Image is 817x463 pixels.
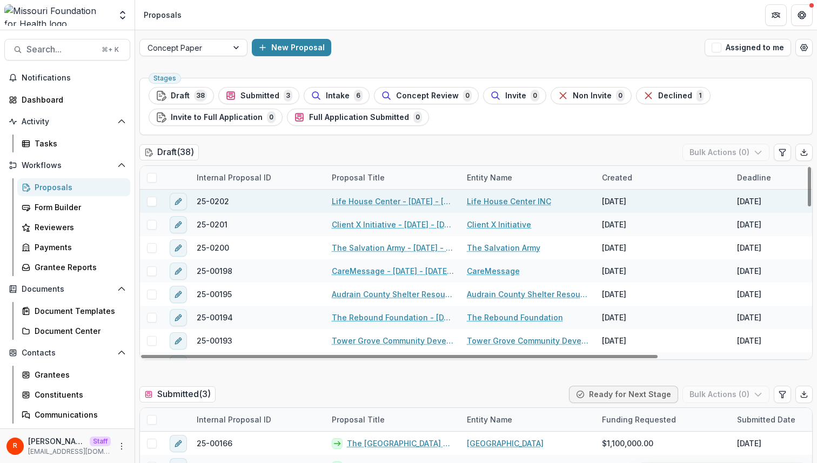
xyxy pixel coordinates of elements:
[467,312,563,323] a: The Rebound Foundation
[737,312,761,323] div: [DATE]
[737,438,761,449] div: [DATE]
[460,408,595,431] div: Entity Name
[149,109,283,126] button: Invite to Full Application0
[737,196,761,207] div: [DATE]
[4,4,111,26] img: Missouri Foundation for Health logo
[467,438,544,449] a: [GEOGRAPHIC_DATA]
[595,166,731,189] div: Created
[17,322,130,340] a: Document Center
[17,135,130,152] a: Tasks
[616,90,625,102] span: 0
[17,366,130,384] a: Grantees
[467,335,589,346] a: Tower Grove Community Development Corp
[505,91,526,100] span: Invite
[551,87,632,104] button: Non Invite0
[190,408,325,431] div: Internal Proposal ID
[791,4,813,26] button: Get Help
[35,241,122,253] div: Payments
[139,386,216,402] h2: Submitted ( 3 )
[4,91,130,109] a: Dashboard
[139,7,186,23] nav: breadcrumb
[17,386,130,404] a: Constituents
[17,218,130,236] a: Reviewers
[4,69,130,86] button: Notifications
[332,312,454,323] a: The Rebound Foundation - [DATE] - [DATE] Request for Concept Papers
[374,87,479,104] button: Concept Review0
[22,73,126,83] span: Notifications
[99,44,121,56] div: ⌘ + K
[795,386,813,403] button: Export table data
[197,265,232,277] span: 25-00198
[795,39,813,56] button: Open table manager
[467,242,540,253] a: The Salvation Army
[467,219,531,230] a: Client X Initiative
[170,286,187,303] button: edit
[171,113,263,122] span: Invite to Full Application
[17,178,130,196] a: Proposals
[737,358,761,370] div: [DATE]
[602,288,626,300] div: [DATE]
[170,216,187,233] button: edit
[304,87,370,104] button: Intake6
[35,305,122,317] div: Document Templates
[35,325,122,337] div: Document Center
[197,438,232,449] span: 25-00166
[467,196,551,207] a: Life House Center INC
[347,438,454,449] a: The [GEOGRAPHIC_DATA] Soil and Water Conservation District Pilot Program
[332,335,454,346] a: Tower Grove Community Development Corp - [DATE] - [DATE] Request for Concept Papers
[602,335,626,346] div: [DATE]
[332,219,454,230] a: Client X Initiative - [DATE] - [DATE] Request for Concept Papers
[467,288,589,300] a: Audrain County Shelter Resource Coalition
[153,75,176,82] span: Stages
[737,335,761,346] div: [DATE]
[170,263,187,280] button: edit
[4,428,130,445] button: Open Data & Reporting
[332,242,454,253] a: The Salvation Army - [DATE] - [DATE] Request for Concept Papers
[28,447,111,457] p: [EMAIL_ADDRESS][DOMAIN_NAME]
[602,438,653,449] span: $1,100,000.00
[267,111,276,123] span: 0
[35,261,122,273] div: Grantee Reports
[115,4,130,26] button: Open entity switcher
[602,196,626,207] div: [DATE]
[737,219,761,230] div: [DATE]
[26,44,95,55] span: Search...
[483,87,546,104] button: Invite0
[774,386,791,403] button: Edit table settings
[602,219,626,230] div: [DATE]
[139,144,199,160] h2: Draft ( 38 )
[4,113,130,130] button: Open Activity
[144,9,182,21] div: Proposals
[467,265,520,277] a: CareMessage
[658,91,692,100] span: Declined
[197,219,227,230] span: 25-0201
[197,288,232,300] span: 25-00195
[697,90,704,102] span: 1
[115,440,128,453] button: More
[774,144,791,161] button: Edit table settings
[595,408,731,431] div: Funding Requested
[354,90,363,102] span: 6
[35,389,122,400] div: Constituents
[602,242,626,253] div: [DATE]
[460,172,519,183] div: Entity Name
[531,90,539,102] span: 0
[190,172,278,183] div: Internal Proposal ID
[35,222,122,233] div: Reviewers
[240,91,279,100] span: Submitted
[413,111,422,123] span: 0
[197,242,229,253] span: 25-0200
[309,113,409,122] span: Full Application Submitted
[287,109,429,126] button: Full Application Submitted0
[197,312,233,323] span: 25-00194
[463,90,472,102] span: 0
[636,87,711,104] button: Declined1
[170,332,187,350] button: edit
[705,39,791,56] button: Assigned to me
[326,91,350,100] span: Intake
[795,144,813,161] button: Export table data
[171,91,190,100] span: Draft
[22,117,113,126] span: Activity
